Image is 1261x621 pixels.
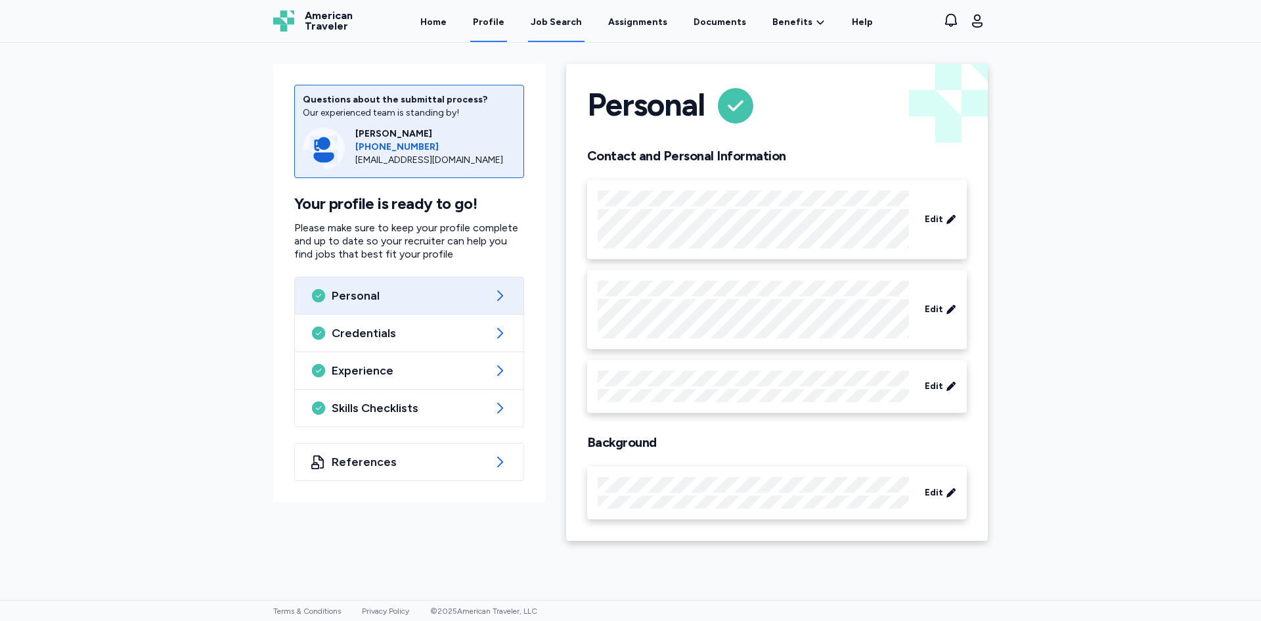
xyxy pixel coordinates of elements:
span: Experience [332,363,487,379]
span: Edit [925,380,943,393]
div: Edit [587,360,967,413]
div: [EMAIL_ADDRESS][DOMAIN_NAME] [355,154,516,167]
a: Job Search [528,1,585,42]
p: Please make sure to keep your profile complete and up to date so your recruiter can help you find... [294,221,524,261]
span: American Traveler [305,11,353,32]
div: Our experienced team is standing by! [303,106,516,120]
h2: Background [587,434,967,451]
div: Job Search [531,16,582,29]
a: Privacy Policy [362,607,409,616]
a: [PHONE_NUMBER] [355,141,516,154]
h1: Your profile is ready to go! [294,194,524,214]
div: [PERSON_NAME] [355,127,516,141]
a: Terms & Conditions [273,607,341,616]
img: Consultant [303,127,345,170]
span: References [332,454,487,470]
span: Personal [332,288,487,304]
span: Benefits [772,16,812,29]
h2: Contact and Personal Information [587,148,967,164]
a: Profile [470,1,507,42]
span: © 2025 American Traveler, LLC [430,607,537,616]
div: Edit [587,180,967,260]
img: Logo [273,11,294,32]
div: Edit [587,270,967,350]
span: Credentials [332,325,487,341]
span: Edit [925,303,943,316]
div: Questions about the submittal process? [303,93,516,106]
span: Edit [925,486,943,499]
span: Skills Checklists [332,400,487,416]
span: Edit [925,213,943,226]
div: Edit [587,467,967,520]
a: Benefits [772,16,826,29]
h1: Personal [587,85,704,127]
